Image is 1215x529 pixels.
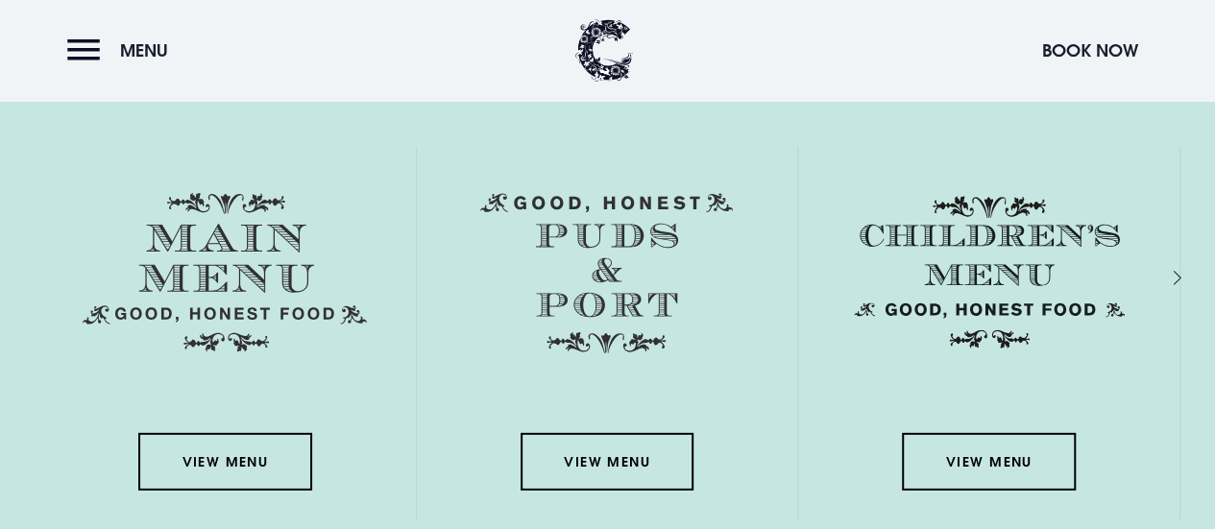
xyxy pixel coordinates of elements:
[480,193,733,354] img: Menu puds and port
[847,193,1131,352] img: Childrens Menu 1
[902,433,1075,491] a: View Menu
[83,193,367,352] img: Menu main menu
[138,433,311,491] a: View Menu
[1033,30,1148,71] button: Book Now
[67,30,178,71] button: Menu
[120,39,168,61] span: Menu
[1148,263,1166,291] div: Next slide
[521,433,693,491] a: View Menu
[575,19,633,82] img: Clandeboye Lodge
